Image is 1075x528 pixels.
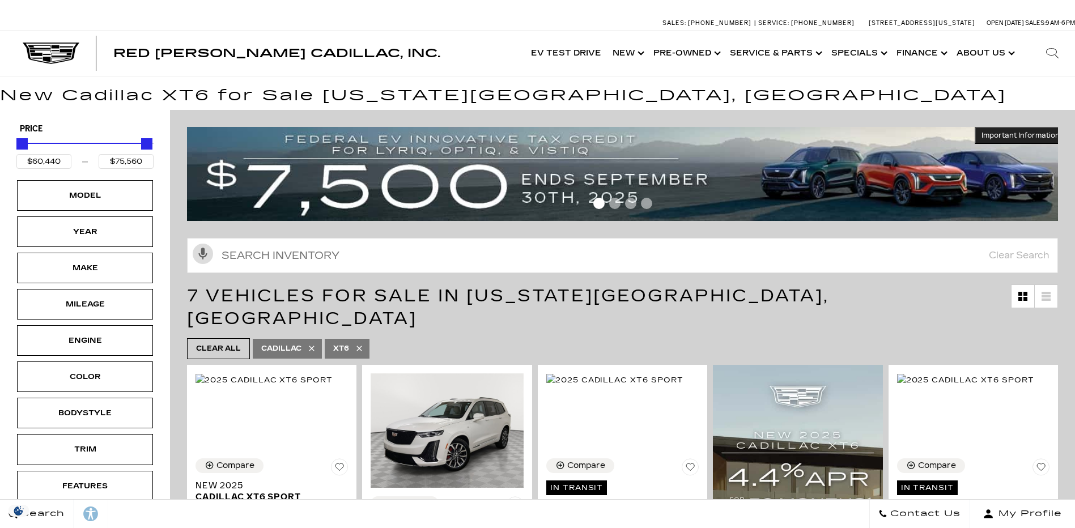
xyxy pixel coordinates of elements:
[17,180,153,211] div: ModelModel
[99,154,154,169] input: Maximum
[724,31,826,76] a: Service & Parts
[57,443,113,455] div: Trim
[662,19,686,27] span: Sales:
[6,505,32,517] img: Opt-Out Icon
[196,458,264,473] button: Compare Vehicle
[897,480,958,495] span: In Transit
[196,480,339,491] span: New 2025
[17,289,153,320] div: MileageMileage
[567,461,605,471] div: Compare
[333,342,349,356] span: XT6
[688,19,751,27] span: [PHONE_NUMBER]
[17,253,153,283] div: MakeMake
[897,480,1049,522] a: In TransitNew 2025Cadillac XT6 Sport
[17,434,153,465] div: TrimTrim
[331,458,348,480] button: Save Vehicle
[16,138,28,150] div: Minimum Price
[662,20,754,26] a: Sales: [PHONE_NUMBER]
[682,458,699,480] button: Save Vehicle
[625,198,636,209] span: Go to slide 3
[196,374,333,386] img: 2025 Cadillac XT6 Sport
[57,298,113,310] div: Mileage
[981,131,1060,140] span: Important Information
[392,499,430,509] div: Compare
[216,461,254,471] div: Compare
[869,19,975,27] a: [STREET_ADDRESS][US_STATE]
[57,407,113,419] div: Bodystyle
[970,500,1075,528] button: Open user profile menu
[193,244,213,264] svg: Click to toggle on voice search
[887,506,961,522] span: Contact Us
[754,20,857,26] a: Service: [PHONE_NUMBER]
[371,373,523,488] img: 2025 Cadillac XT6 Sport
[17,216,153,247] div: YearYear
[196,491,339,503] span: Cadillac XT6 Sport
[1032,458,1049,480] button: Save Vehicle
[187,286,829,329] span: 7 Vehicles for Sale in [US_STATE][GEOGRAPHIC_DATA], [GEOGRAPHIC_DATA]
[57,189,113,202] div: Model
[951,31,1018,76] a: About Us
[546,458,614,473] button: Compare Vehicle
[17,471,153,501] div: FeaturesFeatures
[546,480,699,522] a: In TransitNew 2025Cadillac XT6 Sport
[16,134,154,169] div: Price
[897,374,1034,386] img: 2025 Cadillac XT6 Sport
[57,262,113,274] div: Make
[16,154,71,169] input: Minimum
[113,48,440,59] a: Red [PERSON_NAME] Cadillac, Inc.
[593,198,605,209] span: Go to slide 1
[546,374,683,386] img: 2025 Cadillac XT6 Sport
[196,480,348,503] a: New 2025Cadillac XT6 Sport
[648,31,724,76] a: Pre-Owned
[987,19,1024,27] span: Open [DATE]
[994,506,1062,522] span: My Profile
[371,496,439,511] button: Compare Vehicle
[18,506,65,522] span: Search
[897,458,965,473] button: Compare Vehicle
[6,505,32,517] section: Click to Open Cookie Consent Modal
[187,127,1066,221] img: vrp-tax-ending-august-version
[113,46,440,60] span: Red [PERSON_NAME] Cadillac, Inc.
[17,325,153,356] div: EngineEngine
[826,31,891,76] a: Specials
[891,31,951,76] a: Finance
[196,342,241,356] span: Clear All
[546,480,607,495] span: In Transit
[641,198,652,209] span: Go to slide 4
[507,496,524,518] button: Save Vehicle
[609,198,621,209] span: Go to slide 2
[607,31,648,76] a: New
[869,500,970,528] a: Contact Us
[918,461,956,471] div: Compare
[187,238,1058,273] input: Search Inventory
[975,127,1066,144] button: Important Information
[525,31,607,76] a: EV Test Drive
[791,19,855,27] span: [PHONE_NUMBER]
[57,371,113,383] div: Color
[57,480,113,492] div: Features
[17,398,153,428] div: BodystyleBodystyle
[17,361,153,392] div: ColorColor
[261,342,301,356] span: Cadillac
[1025,19,1046,27] span: Sales:
[23,42,79,64] img: Cadillac Dark Logo with Cadillac White Text
[20,124,150,134] h5: Price
[1046,19,1075,27] span: 9 AM-6 PM
[758,19,789,27] span: Service:
[57,334,113,347] div: Engine
[57,225,113,238] div: Year
[141,138,152,150] div: Maximum Price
